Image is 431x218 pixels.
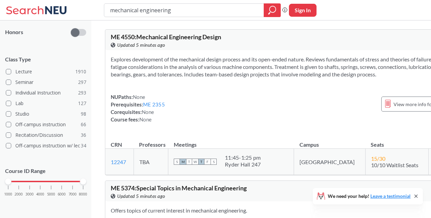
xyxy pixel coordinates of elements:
span: S [174,159,180,165]
th: Professors [134,134,168,149]
th: Campus [294,134,366,149]
span: Class Type [5,56,86,63]
span: 127 [78,100,86,107]
label: Seminar [6,78,86,87]
span: 34 [81,142,86,149]
span: None [133,94,145,100]
label: Individual Instruction [6,88,86,97]
span: T [198,159,204,165]
span: M [180,159,186,165]
span: S [211,159,217,165]
span: None [142,109,154,115]
span: 36 [81,131,86,139]
label: Off-campus instruction w/ lec [6,141,86,150]
label: Recitation/Discussion [6,131,86,140]
div: CRN [111,141,122,148]
span: ME 5374 : Special Topics in Mechanical Engineering [111,184,247,192]
span: 3000 [26,192,34,196]
div: Ryder Hall 247 [225,161,261,168]
td: TBA [134,149,168,175]
span: 5000 [47,192,55,196]
p: Course ID Range [5,167,86,175]
span: 15 / 30 [371,155,385,162]
span: 293 [78,89,86,97]
a: Leave a testimonial [370,193,411,199]
label: Lab [6,99,86,108]
span: T [186,159,192,165]
svg: magnifying glass [268,5,276,15]
span: We need your help! [328,194,411,199]
label: Lecture [6,67,86,76]
span: 1910 [75,68,86,75]
span: Updated 5 minutes ago [117,41,165,49]
span: 7000 [68,192,77,196]
span: Updated 5 minutes ago [117,192,165,200]
span: 2000 [15,192,23,196]
span: 6000 [58,192,66,196]
span: ME 4550 : Mechanical Engineering Design [111,33,221,41]
button: Sign In [289,4,317,17]
a: 12247 [111,159,126,165]
span: 8000 [79,192,87,196]
span: W [192,159,198,165]
span: None [139,116,152,122]
a: ME 2355 [143,101,165,107]
span: 1000 [4,192,12,196]
span: F [204,159,211,165]
input: Class, professor, course number, "phrase" [109,4,259,16]
th: Seats [365,134,428,149]
div: magnifying glass [264,3,281,17]
span: 297 [78,78,86,86]
label: Studio [6,110,86,118]
p: Honors [5,28,23,36]
span: 10/10 Waitlist Seats [371,162,418,168]
div: 11:45 - 1:25 pm [225,154,261,161]
th: Meetings [168,134,294,149]
span: 98 [81,110,86,118]
div: NUPaths: Prerequisites: Corequisites: Course fees: [111,93,165,123]
label: Off-campus instruction [6,120,86,129]
span: 66 [81,121,86,128]
span: 4000 [36,192,44,196]
td: [GEOGRAPHIC_DATA] [294,149,366,175]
